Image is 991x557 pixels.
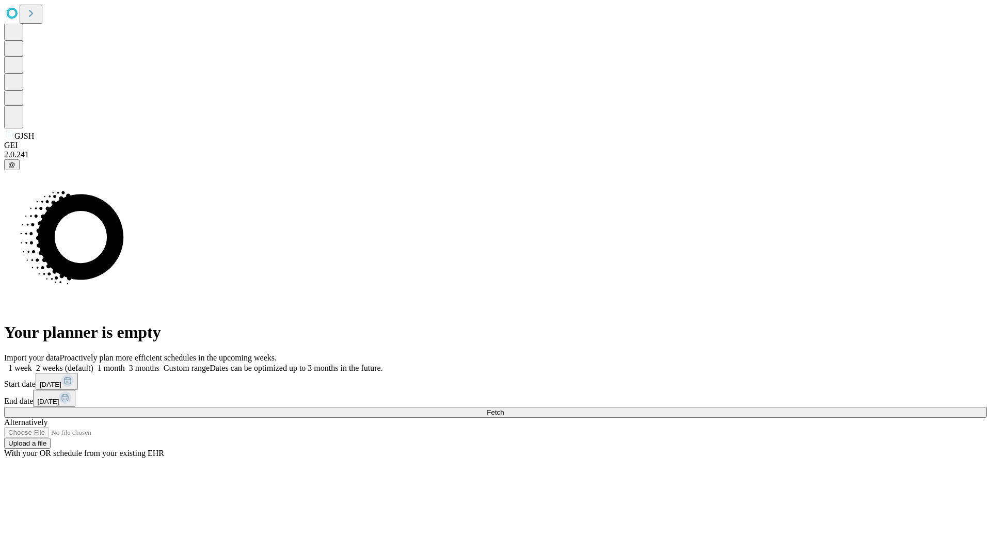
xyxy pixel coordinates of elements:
span: Alternatively [4,418,47,427]
div: End date [4,390,987,407]
span: GJSH [14,132,34,140]
span: 2 weeks (default) [36,364,93,372]
button: Fetch [4,407,987,418]
button: [DATE] [33,390,75,407]
div: 2.0.241 [4,150,987,159]
span: 3 months [129,364,159,372]
span: Fetch [487,408,504,416]
div: GEI [4,141,987,150]
span: Custom range [164,364,210,372]
span: [DATE] [40,381,61,388]
span: Proactively plan more efficient schedules in the upcoming weeks. [60,353,277,362]
button: @ [4,159,20,170]
button: Upload a file [4,438,51,449]
span: With your OR schedule from your existing EHR [4,449,164,457]
span: 1 week [8,364,32,372]
span: [DATE] [37,398,59,405]
span: Dates can be optimized up to 3 months in the future. [210,364,382,372]
div: Start date [4,373,987,390]
span: Import your data [4,353,60,362]
span: @ [8,161,15,169]
h1: Your planner is empty [4,323,987,342]
span: 1 month [98,364,125,372]
button: [DATE] [36,373,78,390]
